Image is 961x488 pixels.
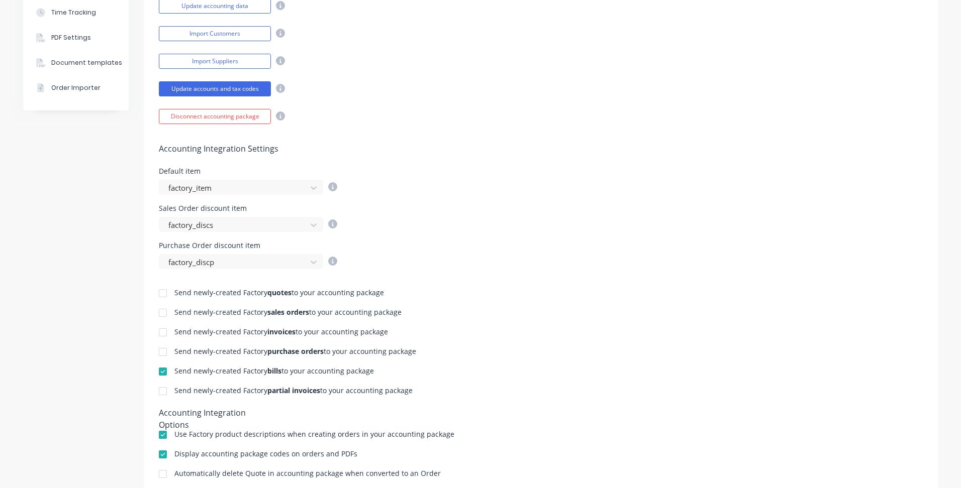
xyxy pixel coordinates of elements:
b: partial invoices [267,386,320,395]
b: purchase orders [267,346,324,356]
button: Import Customers [159,26,271,41]
b: invoices [267,327,296,336]
div: Send newly-created Factory to your accounting package [174,348,416,355]
div: Order Importer [51,83,101,92]
div: Send newly-created Factory to your accounting package [174,289,384,296]
div: Document templates [51,58,122,67]
button: Update accounts and tax codes [159,81,271,96]
div: Use Factory product descriptions when creating orders in your accounting package [174,431,454,438]
button: Disconnect accounting package [159,109,271,124]
div: Send newly-created Factory to your accounting package [174,328,388,335]
div: Send newly-created Factory to your accounting package [174,387,413,394]
div: Purchase Order discount item [159,242,337,249]
button: Document templates [23,50,129,75]
div: Automatically delete Quote in accounting package when converted to an Order [174,470,441,477]
div: Send newly-created Factory to your accounting package [174,309,402,316]
div: Sales Order discount item [159,205,337,212]
button: Import Suppliers [159,54,271,69]
div: Time Tracking [51,8,96,17]
div: Send newly-created Factory to your accounting package [174,368,374,375]
b: bills [267,366,281,376]
b: sales orders [267,307,309,317]
h5: Accounting Integration Settings [159,144,923,154]
button: Order Importer [23,75,129,100]
div: PDF Settings [51,33,91,42]
b: quotes [267,288,292,297]
button: PDF Settings [23,25,129,50]
div: Default item [159,168,337,175]
div: Accounting Integration Options [159,407,277,421]
div: Display accounting package codes on orders and PDFs [174,450,357,457]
